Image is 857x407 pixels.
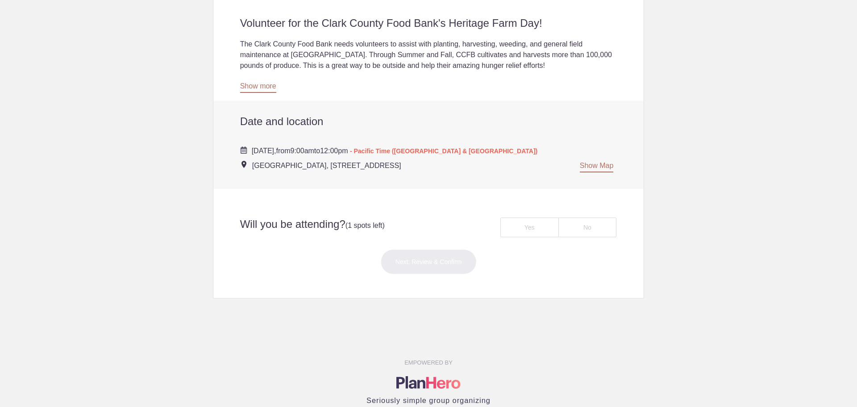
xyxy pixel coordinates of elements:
[500,218,559,237] div: Yes
[350,147,537,155] span: - Pacific Time ([GEOGRAPHIC_DATA] & [GEOGRAPHIC_DATA])
[241,161,246,168] img: Event location
[290,147,314,155] span: 9:00am
[252,162,401,169] span: [GEOGRAPHIC_DATA], [STREET_ADDRESS]
[320,147,348,155] span: 12:00pm
[240,17,617,30] h2: Volunteer for the Clark County Food Bank's Heritage Farm Day!
[220,395,638,406] h4: Seriously simple group organizing
[404,359,453,366] small: EMPOWERED BY
[240,39,617,71] div: The Clark County Food Bank needs volunteers to assist with planting, harvesting, weeding, and gen...
[240,115,617,128] h2: Date and location
[240,82,276,93] a: Show more
[381,249,477,274] button: Next: Review & Confirm
[558,218,617,237] div: No
[252,147,538,155] span: from to
[233,218,428,232] h2: Will you be attending?
[240,147,247,154] img: Cal purple
[580,162,614,172] a: Show Map
[396,376,461,389] img: Logo main planhero
[345,222,385,229] span: (1 spots left)
[252,147,276,155] span: [DATE],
